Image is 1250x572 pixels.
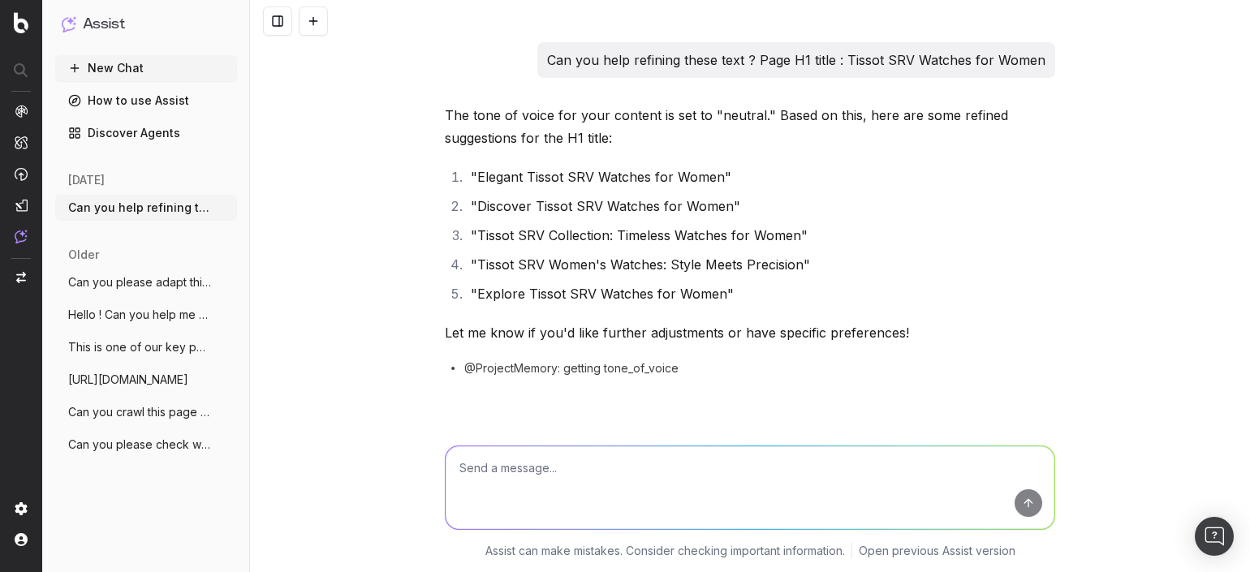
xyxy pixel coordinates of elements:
[547,49,1045,71] p: Can you help refining these text ? Page H1 title : Tissot SRV Watches for Women
[15,199,28,212] img: Studio
[55,195,237,221] button: Can you help refining these text ? Page
[68,372,188,388] span: [URL][DOMAIN_NAME]
[14,12,28,33] img: Botify logo
[859,543,1015,559] a: Open previous Assist version
[68,437,211,453] span: Can you please check what are the top ke
[68,172,105,188] span: [DATE]
[466,282,1055,305] li: "Explore Tissot SRV Watches for Women"
[16,272,26,283] img: Switch project
[15,230,28,243] img: Assist
[15,105,28,118] img: Analytics
[68,274,211,290] span: Can you please adapt this description fo
[15,167,28,181] img: Activation
[62,13,231,36] button: Assist
[55,432,237,458] button: Can you please check what are the top ke
[466,224,1055,247] li: "Tissot SRV Collection: Timeless Watches for Women"
[466,166,1055,188] li: "Elegant Tissot SRV Watches for Women"
[55,88,237,114] a: How to use Assist
[466,253,1055,276] li: "Tissot SRV Women's Watches: Style Meets Precision"
[55,399,237,425] button: Can you crawl this page and give me the
[55,334,237,360] button: This is one of our key pages. Can you ch
[445,321,1055,344] p: Let me know if you'd like further adjustments or have specific preferences!
[445,104,1055,149] p: The tone of voice for your content is set to "neutral." Based on this, here are some refined sugg...
[1195,517,1234,556] div: Open Intercom Messenger
[83,13,125,36] h1: Assist
[62,16,76,32] img: Assist
[55,367,237,393] button: [URL][DOMAIN_NAME]
[55,269,237,295] button: Can you please adapt this description fo
[15,135,28,149] img: Intelligence
[68,247,99,263] span: older
[55,302,237,328] button: Hello ! Can you help me write meta data
[68,404,211,420] span: Can you crawl this page and give me the
[15,533,28,546] img: My account
[485,543,845,559] p: Assist can make mistakes. Consider checking important information.
[464,360,679,376] span: @ProjectMemory: getting tone_of_voice
[15,502,28,515] img: Setting
[68,339,211,355] span: This is one of our key pages. Can you ch
[466,195,1055,217] li: "Discover Tissot SRV Watches for Women"
[68,200,211,216] span: Can you help refining these text ? Page
[68,307,211,323] span: Hello ! Can you help me write meta data
[55,55,237,81] button: New Chat
[55,120,237,146] a: Discover Agents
